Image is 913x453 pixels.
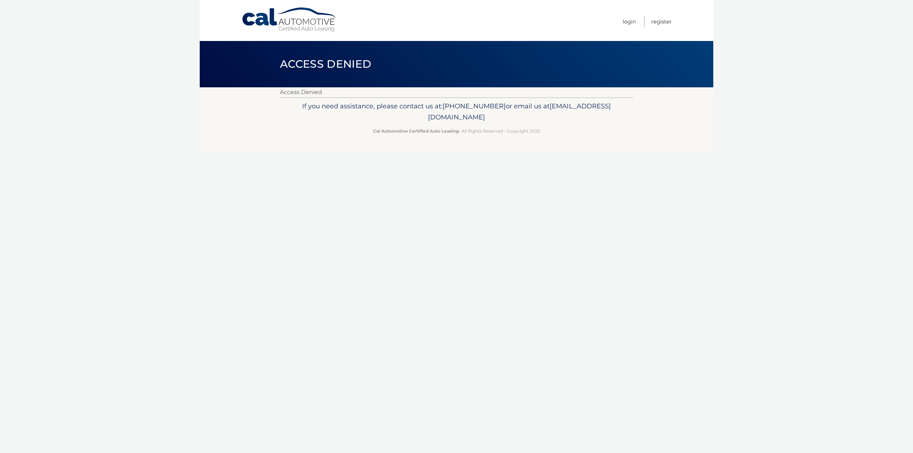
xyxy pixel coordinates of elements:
[280,87,633,97] p: Access Denied
[651,16,672,27] a: Register
[443,102,506,110] span: [PHONE_NUMBER]
[373,128,459,134] strong: Cal Automotive Certified Auto Leasing
[285,101,628,123] p: If you need assistance, please contact us at: or email us at
[285,127,628,135] p: - All Rights Reserved - Copyright 2025
[623,16,636,27] a: Login
[241,7,338,32] a: Cal Automotive
[280,57,371,71] span: Access Denied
